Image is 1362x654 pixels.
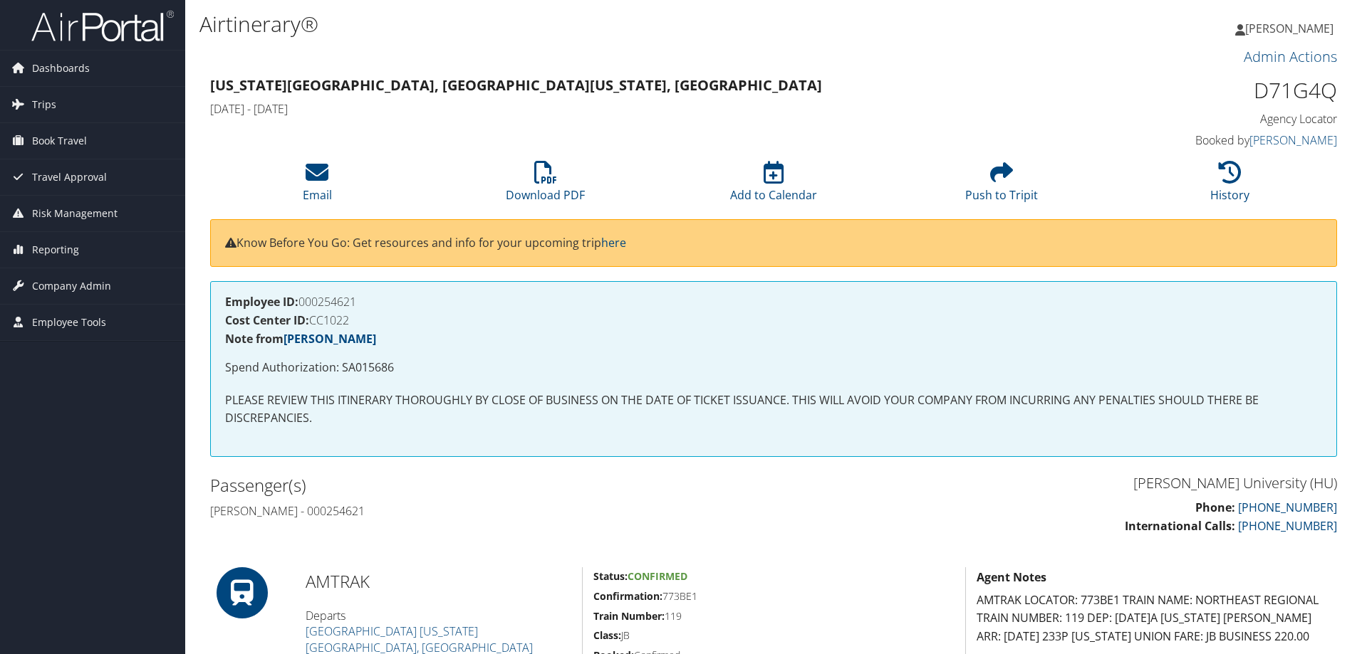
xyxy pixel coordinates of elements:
span: Travel Approval [32,159,107,195]
a: Admin Actions [1244,47,1337,66]
h1: D71G4Q [1071,75,1337,105]
h2: AMTRAK [306,569,571,594]
h2: Passenger(s) [210,473,763,497]
img: airportal-logo.png [31,9,174,43]
strong: Class: [593,628,621,642]
p: PLEASE REVIEW THIS ITINERARY THOROUGHLY BY CLOSE OF BUSINESS ON THE DATE OF TICKET ISSUANCE. THIS... [225,391,1322,428]
a: Download PDF [506,169,585,203]
span: [PERSON_NAME] [1245,21,1334,36]
span: Company Admin [32,268,111,304]
a: Push to Tripit [965,169,1038,203]
a: History [1210,169,1249,203]
span: Confirmed [628,569,687,583]
p: AMTRAK LOCATOR: 773BE1 TRAIN NAME: NORTHEAST REGIONAL TRAIN NUMBER: 119 DEP: [DATE]A [US_STATE] [... [977,591,1337,646]
h1: Airtinerary® [199,9,965,39]
h5: 119 [593,609,954,623]
p: Know Before You Go: Get resources and info for your upcoming trip [225,234,1322,253]
h4: 000254621 [225,296,1322,307]
strong: Status: [593,569,628,583]
strong: International Calls: [1125,518,1235,534]
h4: Agency Locator [1071,111,1337,127]
strong: Note from [225,331,376,347]
strong: Confirmation: [593,589,662,603]
span: Dashboards [32,51,90,86]
strong: Cost Center ID: [225,312,309,328]
span: Trips [32,87,56,122]
p: Spend Authorization: SA015686 [225,359,1322,377]
strong: [US_STATE][GEOGRAPHIC_DATA], [GEOGRAPHIC_DATA] [US_STATE], [GEOGRAPHIC_DATA] [210,75,822,95]
span: Reporting [32,232,79,268]
strong: Train Number: [593,609,665,623]
a: Add to Calendar [730,169,817,203]
h3: [PERSON_NAME] University (HU) [784,473,1337,493]
a: [PERSON_NAME] [1235,7,1348,50]
h5: JB [593,628,954,643]
h4: Booked by [1071,132,1337,148]
a: here [601,235,626,250]
strong: Phone: [1195,500,1235,515]
h5: 773BE1 [593,589,954,603]
h4: CC1022 [225,315,1322,326]
a: [PERSON_NAME] [284,331,376,347]
span: Risk Management [32,196,118,231]
a: Email [303,169,332,203]
span: Employee Tools [32,305,106,340]
a: [PHONE_NUMBER] [1238,500,1337,515]
strong: Employee ID: [225,294,298,310]
strong: Agent Notes [977,569,1046,585]
h4: [DATE] - [DATE] [210,101,1050,117]
span: Book Travel [32,123,87,159]
a: [PERSON_NAME] [1249,132,1337,148]
h4: [PERSON_NAME] - 000254621 [210,503,763,519]
a: [PHONE_NUMBER] [1238,518,1337,534]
